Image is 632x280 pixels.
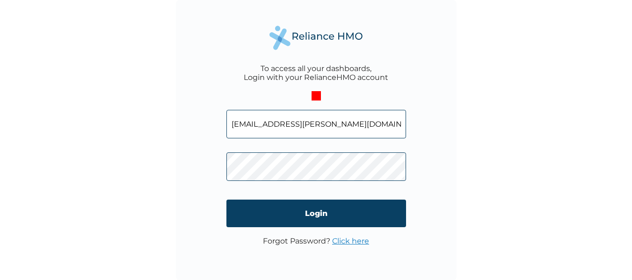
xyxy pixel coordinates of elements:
input: Email address or HMO ID [226,110,406,138]
img: Reliance Health's Logo [269,26,363,50]
div: To access all your dashboards, Login with your RelianceHMO account [244,64,388,82]
input: Login [226,200,406,227]
p: Forgot Password? [263,237,369,245]
a: Click here [332,237,369,245]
